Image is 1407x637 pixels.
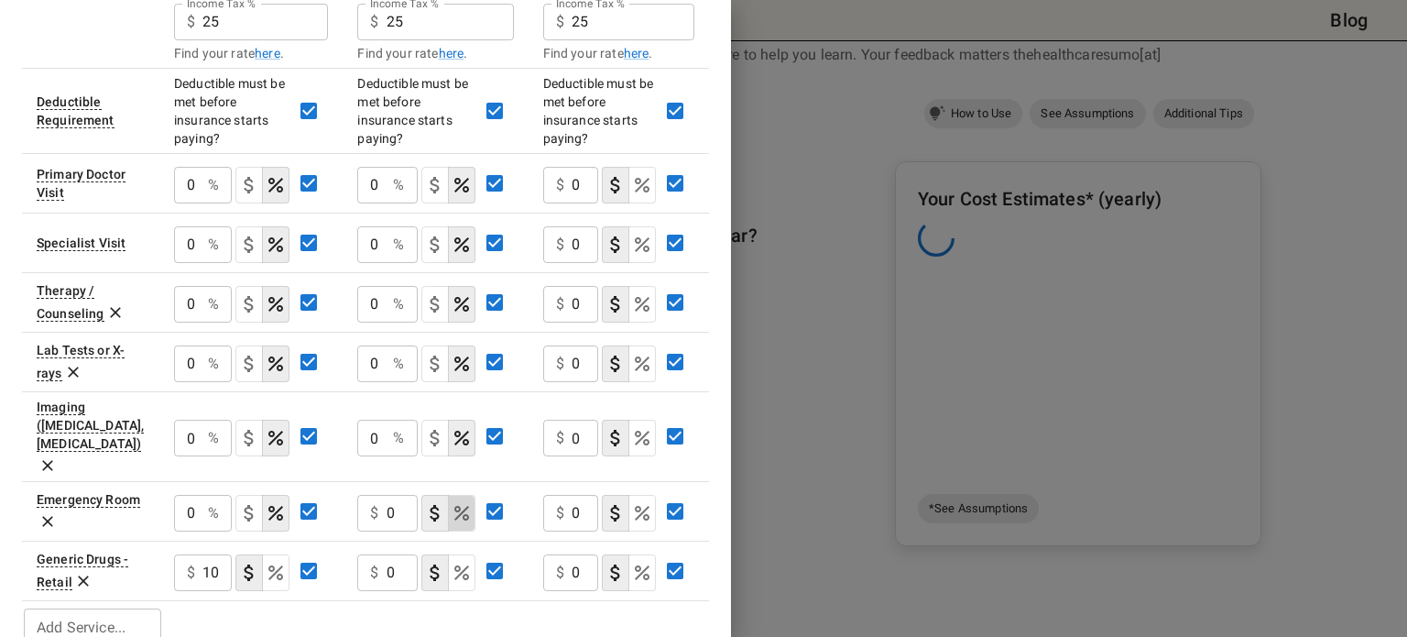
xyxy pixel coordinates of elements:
div: Sometimes called 'Specialist' or 'Specialist Office Visit'. This is a visit to a doctor with a sp... [37,236,125,251]
svg: Select if this service charges a copay (or copayment), a set dollar amount (e.g. $30) you pay to ... [424,353,446,375]
div: cost type [602,420,656,456]
button: copayment [421,226,449,263]
svg: Select if this service charges coinsurance, a percentage of the medical expense that you pay to y... [451,234,473,256]
svg: Select if this service charges a copay (or copayment), a set dollar amount (e.g. $30) you pay to ... [424,174,446,196]
div: cost type [235,420,289,456]
div: A behavioral health therapy session. [37,283,104,322]
svg: Select if this service charges coinsurance, a percentage of the medical expense that you pay to y... [265,293,287,315]
div: cost type [602,346,656,382]
svg: Select if this service charges coinsurance, a percentage of the medical expense that you pay to y... [631,234,653,256]
button: coinsurance [262,495,289,532]
button: coinsurance [448,286,475,323]
svg: Select if this service charges a copay (or copayment), a set dollar amount (e.g. $30) you pay to ... [605,353,627,375]
p: % [393,353,404,375]
svg: Select if this service charges a copay (or copayment), a set dollar amount (e.g. $30) you pay to ... [605,293,627,315]
svg: Select if this service charges coinsurance, a percentage of the medical expense that you pay to y... [451,562,473,584]
div: cost type [421,555,475,591]
div: Emergency Room [37,492,140,508]
p: $ [556,11,564,33]
div: Deductible must be met before insurance starts paying? [174,74,289,148]
p: % [393,234,404,256]
div: Deductible must be met before insurance starts paying? [543,74,656,148]
button: copayment [602,167,629,203]
svg: Select if this service charges coinsurance, a percentage of the medical expense that you pay to y... [265,234,287,256]
a: here [624,44,649,62]
svg: Select if this service charges a copay (or copayment), a set dollar amount (e.g. $30) you pay to ... [605,427,627,449]
button: copayment [235,555,263,591]
button: coinsurance [448,346,475,382]
div: cost type [602,495,656,532]
svg: Select if this service charges coinsurance, a percentage of the medical expense that you pay to y... [631,502,653,524]
svg: Select if this service charges a copay (or copayment), a set dollar amount (e.g. $30) you pay to ... [424,293,446,315]
p: % [208,234,219,256]
div: cost type [235,286,289,323]
button: copayment [235,495,263,532]
button: copayment [602,226,629,263]
button: copayment [235,286,263,323]
button: coinsurance [262,420,289,456]
svg: Select if this service charges a copay (or copayment), a set dollar amount (e.g. $30) you pay to ... [238,562,260,584]
svg: Select if this service charges coinsurance, a percentage of the medical expense that you pay to y... [631,174,653,196]
button: copayment [602,420,629,456]
p: $ [370,562,378,584]
button: coinsurance [628,495,656,532]
p: % [208,353,219,375]
div: cost type [235,226,289,263]
p: % [208,427,219,449]
button: copayment [602,555,629,591]
p: % [208,502,219,524]
button: coinsurance [262,346,289,382]
button: copayment [235,420,263,456]
div: 30 day supply of generic drugs picked up from store. Over 80% of drug purchases are for generic d... [37,552,128,590]
svg: Select if this service charges a copay (or copayment), a set dollar amount (e.g. $30) you pay to ... [238,234,260,256]
svg: Select if this service charges coinsurance, a percentage of the medical expense that you pay to y... [631,293,653,315]
button: coinsurance [448,555,475,591]
button: copayment [602,286,629,323]
button: copayment [602,346,629,382]
div: Find your rate . [543,44,694,62]
div: cost type [602,555,656,591]
button: copayment [421,555,449,591]
p: $ [187,562,195,584]
button: coinsurance [262,555,289,591]
svg: Select if this service charges coinsurance, a percentage of the medical expense that you pay to y... [265,427,287,449]
p: $ [556,174,564,196]
p: $ [187,11,195,33]
button: copayment [235,167,263,203]
p: % [208,174,219,196]
button: coinsurance [448,420,475,456]
div: Find your rate . [174,44,328,62]
button: coinsurance [448,226,475,263]
svg: Select if this service charges a copay (or copayment), a set dollar amount (e.g. $30) you pay to ... [238,293,260,315]
div: Deductible must be met before insurance starts paying? [357,74,474,148]
svg: Select if this service charges coinsurance, a percentage of the medical expense that you pay to y... [451,174,473,196]
button: coinsurance [262,167,289,203]
svg: Select if this service charges a copay (or copayment), a set dollar amount (e.g. $30) you pay to ... [238,427,260,449]
p: $ [556,562,564,584]
button: copayment [421,286,449,323]
a: here [439,44,464,62]
button: coinsurance [448,167,475,203]
button: coinsurance [262,286,289,323]
div: cost type [235,555,289,591]
p: $ [556,293,564,315]
button: copayment [421,346,449,382]
svg: Select if this service charges a copay (or copayment), a set dollar amount (e.g. $30) you pay to ... [238,174,260,196]
svg: Select if this service charges coinsurance, a percentage of the medical expense that you pay to y... [265,174,287,196]
svg: Select if this service charges a copay (or copayment), a set dollar amount (e.g. $30) you pay to ... [238,502,260,524]
div: cost type [421,286,475,323]
button: coinsurance [628,167,656,203]
div: cost type [602,226,656,263]
div: This option will be 'Yes' for most plans. If your plan details say something to the effect of 'de... [37,94,115,128]
div: Imaging (MRI, PET, CT) [37,400,144,452]
svg: Select if this service charges a copay (or copayment), a set dollar amount (e.g. $30) you pay to ... [605,174,627,196]
button: coinsurance [628,286,656,323]
button: coinsurance [262,226,289,263]
svg: Select if this service charges coinsurance, a percentage of the medical expense that you pay to y... [265,502,287,524]
svg: Select if this service charges coinsurance, a percentage of the medical expense that you pay to y... [451,502,473,524]
svg: Select if this service charges a copay (or copayment), a set dollar amount (e.g. $30) you pay to ... [424,562,446,584]
div: Find your rate . [357,44,513,62]
svg: Select if this service charges coinsurance, a percentage of the medical expense that you pay to y... [631,562,653,584]
svg: Select if this service charges coinsurance, a percentage of the medical expense that you pay to y... [631,427,653,449]
div: cost type [421,420,475,456]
